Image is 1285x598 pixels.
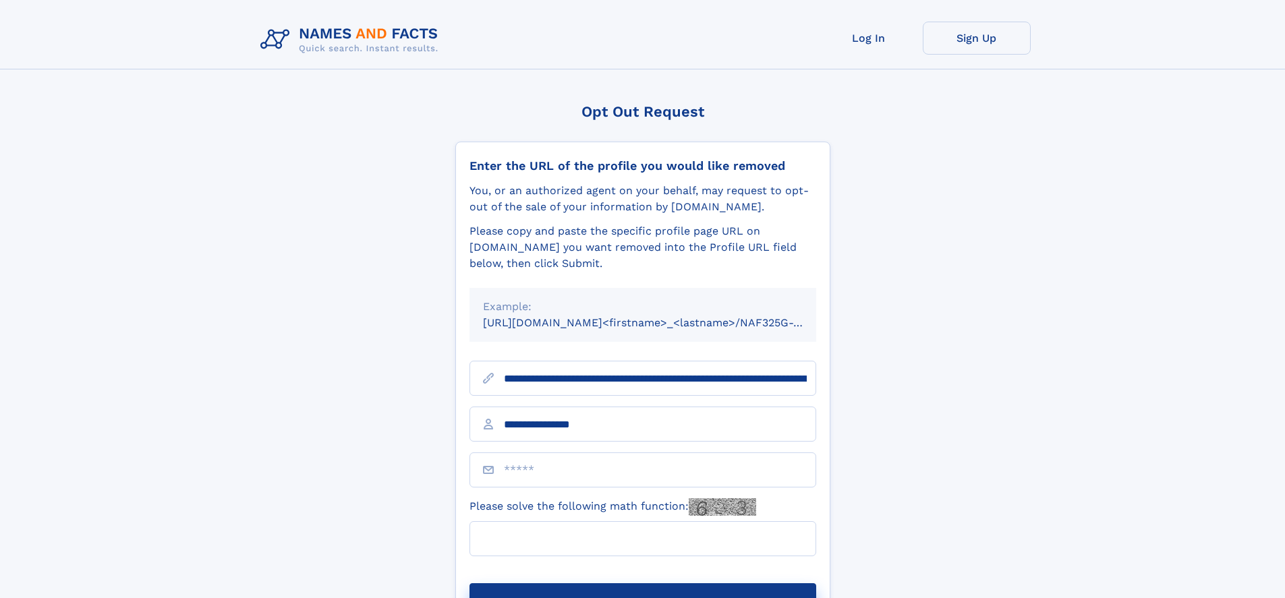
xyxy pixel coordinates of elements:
label: Please solve the following math function: [469,498,756,516]
div: Enter the URL of the profile you would like removed [469,158,816,173]
div: You, or an authorized agent on your behalf, may request to opt-out of the sale of your informatio... [469,183,816,215]
a: Sign Up [923,22,1031,55]
div: Please copy and paste the specific profile page URL on [DOMAIN_NAME] you want removed into the Pr... [469,223,816,272]
a: Log In [815,22,923,55]
div: Example: [483,299,803,315]
small: [URL][DOMAIN_NAME]<firstname>_<lastname>/NAF325G-xxxxxxxx [483,316,842,329]
div: Opt Out Request [455,103,830,120]
img: Logo Names and Facts [255,22,449,58]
